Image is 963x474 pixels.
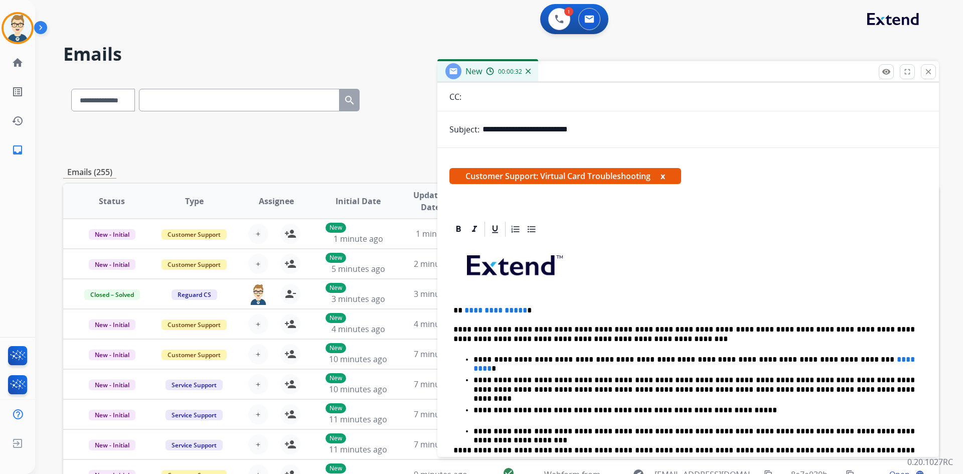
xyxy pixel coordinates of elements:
span: + [256,318,260,330]
mat-icon: home [12,57,24,69]
p: Subject: [449,123,479,135]
span: Closed – Solved [84,289,140,300]
p: New [326,433,346,443]
p: New [326,313,346,323]
button: + [248,404,268,424]
div: Underline [488,222,503,237]
span: Service Support [166,440,223,450]
p: New [326,403,346,413]
button: x [661,170,665,182]
span: + [256,438,260,450]
p: New [326,463,346,473]
img: agent-avatar [248,284,268,305]
span: New - Initial [89,410,135,420]
span: Customer Support [162,320,227,330]
div: Bold [451,222,466,237]
span: Status [99,195,125,207]
mat-icon: person_add [284,438,296,450]
span: + [256,228,260,240]
span: 11 minutes ago [329,444,387,455]
span: 2 minutes ago [414,258,467,269]
button: + [248,314,268,334]
div: Bullet List [524,222,539,237]
span: New - Initial [89,440,135,450]
button: + [248,434,268,454]
span: New - Initial [89,229,135,240]
span: Updated Date [408,189,453,213]
span: New - Initial [89,320,135,330]
p: Emails (255) [63,166,116,179]
span: 10 minutes ago [329,384,387,395]
span: 3 minutes ago [414,288,467,299]
span: + [256,348,260,360]
span: 4 minutes ago [414,319,467,330]
span: Customer Support: Virtual Card Troubleshooting [449,168,681,184]
span: 7 minutes ago [414,349,467,360]
span: Customer Support [162,350,227,360]
p: CC: [449,91,461,103]
span: Service Support [166,410,223,420]
span: 5 minutes ago [332,263,385,274]
span: New - Initial [89,380,135,390]
mat-icon: search [344,94,356,106]
span: + [256,408,260,420]
div: Ordered List [508,222,523,237]
button: + [248,344,268,364]
span: 10 minutes ago [329,354,387,365]
span: New - Initial [89,259,135,270]
mat-icon: remove_red_eye [882,67,891,76]
p: 0.20.1027RC [907,456,953,468]
mat-icon: list_alt [12,86,24,98]
span: + [256,378,260,390]
mat-icon: person_remove [284,288,296,300]
span: Reguard CS [172,289,217,300]
mat-icon: inbox [12,144,24,156]
mat-icon: person_add [284,348,296,360]
span: Customer Support [162,229,227,240]
span: Type [185,195,204,207]
span: 7 minutes ago [414,409,467,420]
p: New [326,253,346,263]
span: Customer Support [162,259,227,270]
h2: Emails [63,44,939,64]
mat-icon: fullscreen [903,67,912,76]
mat-icon: person_add [284,318,296,330]
mat-icon: person_add [284,408,296,420]
mat-icon: person_add [284,228,296,240]
span: Service Support [166,380,223,390]
p: New [326,223,346,233]
button: + [248,224,268,244]
span: New [465,66,482,77]
button: + [248,374,268,394]
p: New [326,343,346,353]
span: + [256,258,260,270]
mat-icon: person_add [284,258,296,270]
mat-icon: close [924,67,933,76]
span: New - Initial [89,350,135,360]
div: 1 [564,7,573,16]
span: 00:00:32 [498,68,522,76]
span: 1 minute ago [416,228,465,239]
span: 1 minute ago [334,233,383,244]
span: 11 minutes ago [329,414,387,425]
span: Initial Date [336,195,381,207]
span: 4 minutes ago [332,324,385,335]
button: + [248,254,268,274]
span: 3 minutes ago [332,293,385,304]
span: 7 minutes ago [414,439,467,450]
span: Assignee [259,195,294,207]
div: Italic [467,222,482,237]
mat-icon: person_add [284,378,296,390]
span: 7 minutes ago [414,379,467,390]
mat-icon: history [12,115,24,127]
img: avatar [4,14,32,42]
p: New [326,373,346,383]
p: New [326,283,346,293]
